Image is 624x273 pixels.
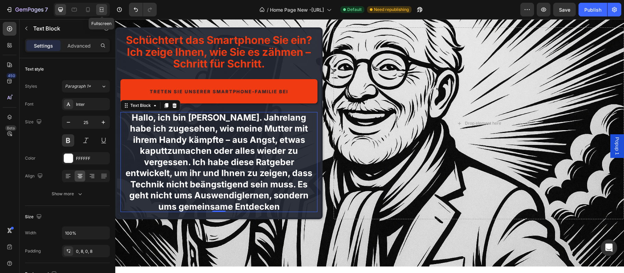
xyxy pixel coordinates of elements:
button: Show more [25,188,110,200]
div: 450 [6,73,16,78]
div: Text style [25,66,44,72]
div: FFFFFF [76,156,108,162]
div: Undo/Redo [129,3,157,16]
span: Treten Sie unserer Smartphone-Familie bei [35,70,173,75]
span: / [267,6,269,13]
button: Paragraph 1* [62,80,110,92]
button: Save [553,3,576,16]
p: Text Block [33,24,91,33]
span: Schüchtert das Smartphone Sie ein? Ich zeige Ihnen, wie Sie es zähmen – Schritt für Schritt. [11,14,197,51]
div: 0, 8, 0, 8 [76,248,108,255]
iframe: Design area [115,19,624,273]
div: Styles [25,83,37,89]
span: Need republishing [374,7,409,13]
div: Publish [584,6,601,13]
span: Default [347,7,362,13]
div: Rich Text Editor. Editing area: main [5,93,202,193]
div: Show more [52,190,83,197]
div: Inter [76,101,108,108]
p: Settings [34,42,53,49]
div: Beta [5,125,16,131]
div: Width [25,230,36,236]
span: Popup 1 [498,118,505,136]
div: Open Intercom Messenger [601,239,617,256]
div: Size [25,212,43,222]
input: Auto [62,227,109,239]
p: Advanced [67,42,91,49]
div: Text Block [14,83,37,89]
div: Align [25,172,44,181]
p: 7 [45,5,48,14]
span: Home Page New -[URL] [270,6,324,13]
a: Treten Sie unserer Smartphone-Familie bei [5,60,202,84]
div: Padding [25,248,41,254]
button: 7 [3,3,51,16]
button: Publish [578,3,607,16]
span: Paragraph 1* [65,83,91,89]
div: Font [25,101,34,107]
div: Size [25,117,43,127]
div: Drop element here [350,101,386,107]
p: Hallo, ich bin [PERSON_NAME]. Jahrelang habe ich zugesehen, wie meine Mutter mit ihrem Handy kämp... [8,93,199,193]
div: Color [25,155,36,161]
span: Save [559,7,570,13]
